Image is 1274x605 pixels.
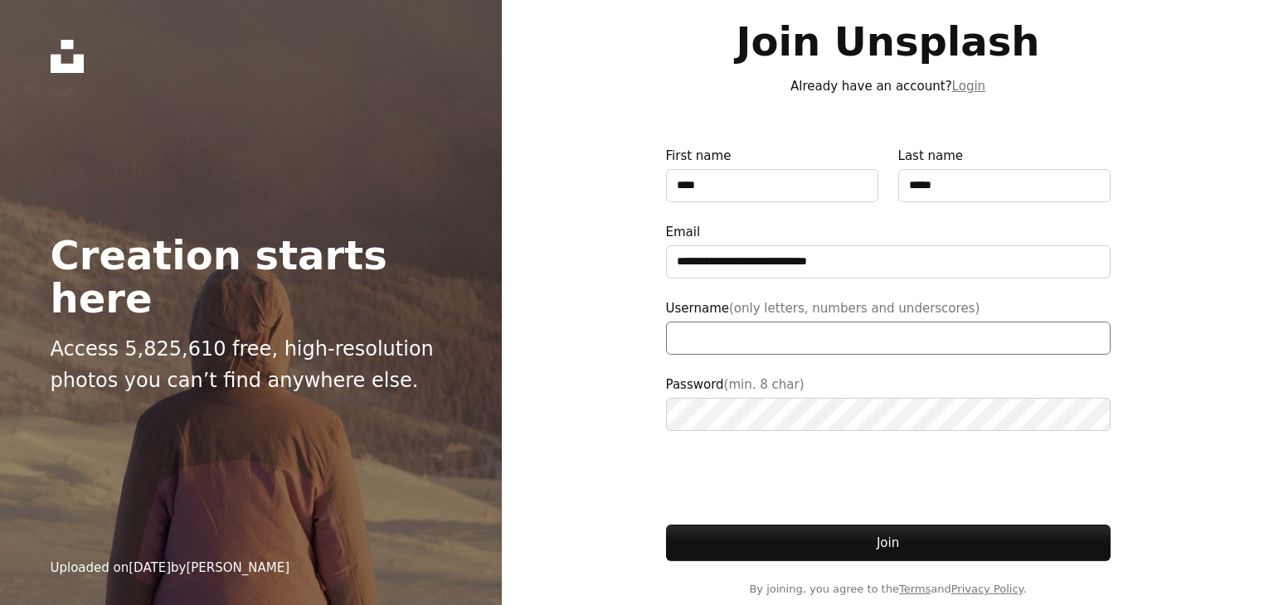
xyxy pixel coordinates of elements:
[666,525,1111,561] button: Join
[666,222,1111,278] label: Email
[666,76,1111,96] p: Already have an account?
[666,146,878,202] label: First name
[952,79,985,94] a: Login
[51,234,452,320] h2: Creation starts here
[51,558,290,578] div: Uploaded on by [PERSON_NAME]
[951,583,1024,595] a: Privacy Policy
[724,377,805,392] span: (min. 8 char)
[666,581,1111,598] span: By joining, you agree to the and .
[666,375,1111,431] label: Password
[51,40,84,73] a: Home — Unsplash
[898,146,1111,202] label: Last name
[51,333,452,397] p: Access 5,825,610 free, high-resolution photos you can’t find anywhere else.
[666,169,878,202] input: First name
[666,322,1111,355] input: Username(only letters, numbers and underscores)
[666,20,1111,63] h1: Join Unsplash
[899,583,931,595] a: Terms
[898,169,1111,202] input: Last name
[129,560,171,575] time: February 20, 2025 at 12:10:00 AM GMT
[666,398,1111,431] input: Password(min. 8 char)
[666,245,1111,278] input: Email
[729,301,980,316] span: (only letters, numbers and underscores)
[666,298,1111,355] label: Username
